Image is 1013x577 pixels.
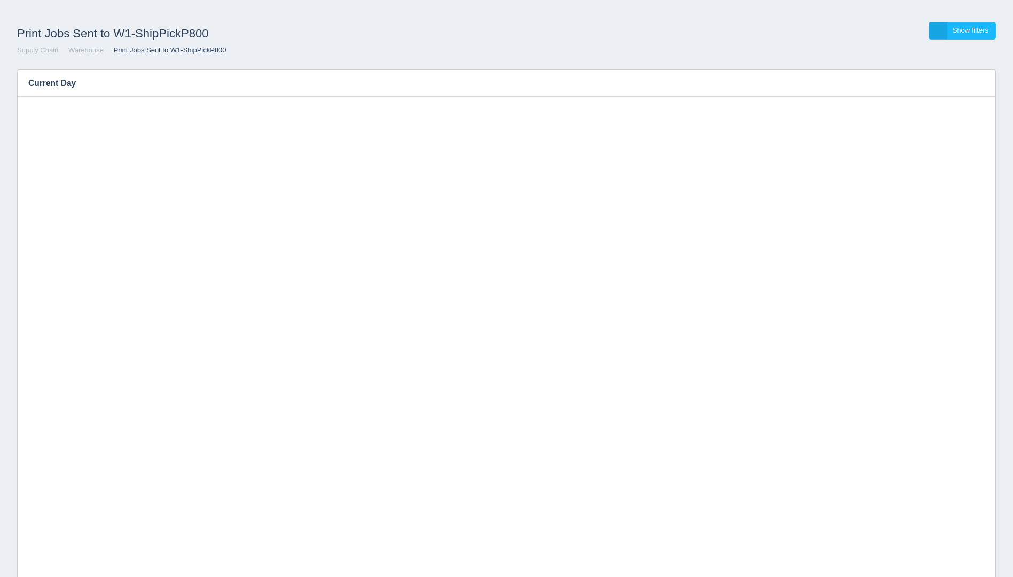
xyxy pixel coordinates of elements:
li: Print Jobs Sent to W1-ShipPickP800 [106,45,226,56]
span: Show filters [953,26,988,34]
a: Supply Chain [17,46,58,54]
h1: Print Jobs Sent to W1-ShipPickP800 [17,22,507,45]
a: Warehouse [68,46,104,54]
h3: Current Day [18,70,963,97]
a: Show filters [929,22,996,40]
